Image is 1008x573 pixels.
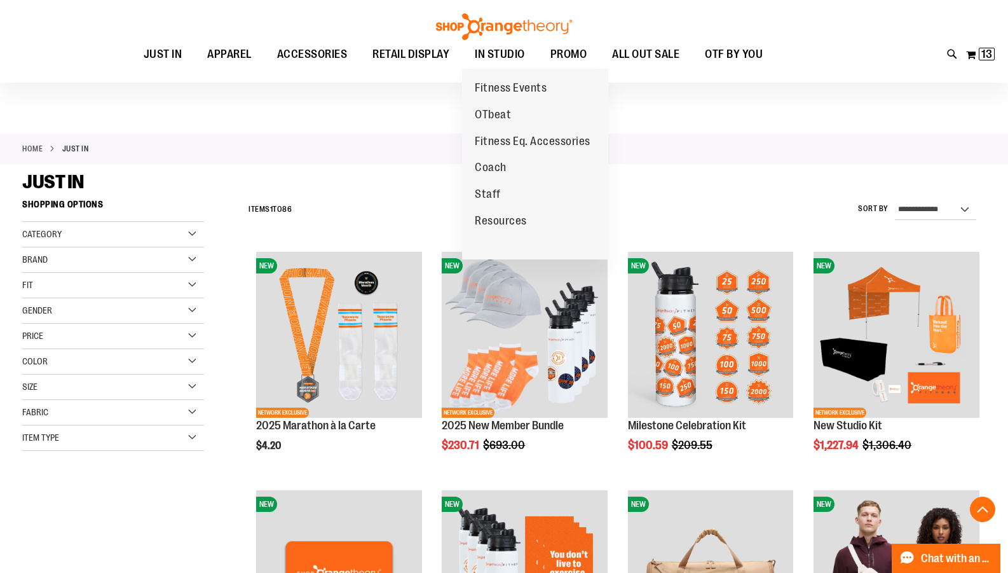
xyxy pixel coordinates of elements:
[442,439,481,452] span: $230.71
[250,245,428,484] div: product
[892,544,1001,573] button: Chat with an Expert
[442,419,564,432] a: 2025 New Member Bundle
[475,108,511,124] span: OTbeat
[814,252,979,420] a: New Studio KitNEWNETWORK EXCLUSIVE
[22,331,43,341] span: Price
[814,408,866,418] span: NETWORK EXCLUSIVE
[475,188,501,204] span: Staff
[475,40,525,69] span: IN STUDIO
[442,408,494,418] span: NETWORK EXCLUSIVE
[256,419,376,432] a: 2025 Marathon à la Carte
[256,408,309,418] span: NETWORK EXCLUSIVE
[22,229,62,239] span: Category
[22,305,52,315] span: Gender
[814,252,979,418] img: New Studio Kit
[628,497,649,512] span: NEW
[442,497,463,512] span: NEW
[814,439,861,452] span: $1,227.94
[256,252,422,418] img: 2025 Marathon à la Carte
[22,171,84,193] span: JUST IN
[434,13,574,40] img: Shop Orangetheory
[270,205,273,214] span: 1
[672,439,714,452] span: $209.55
[442,252,608,420] a: 2025 New Member BundleNEWNETWORK EXCLUSIVE
[22,143,43,155] a: Home
[256,252,422,420] a: 2025 Marathon à la CarteNEWNETWORK EXCLUSIVE
[144,40,182,69] span: JUST IN
[22,356,48,366] span: Color
[628,258,649,273] span: NEW
[22,382,37,392] span: Size
[475,161,507,177] span: Coach
[475,135,590,151] span: Fitness Eq. Accessories
[862,439,913,452] span: $1,306.40
[921,553,993,565] span: Chat with an Expert
[282,205,292,214] span: 86
[814,497,834,512] span: NEW
[256,258,277,273] span: NEW
[442,252,608,418] img: 2025 New Member Bundle
[249,200,292,219] h2: Items to
[814,419,882,432] a: New Studio Kit
[858,204,889,214] label: Sort By
[705,40,763,69] span: OTF BY YOU
[628,252,794,418] img: Milestone Celebration Kit
[256,440,283,452] span: $4.20
[622,245,800,484] div: product
[22,407,48,417] span: Fabric
[22,254,48,265] span: Brand
[22,193,204,222] strong: Shopping Options
[372,40,449,69] span: RETAIL DISPLAY
[475,214,527,230] span: Resources
[483,439,527,452] span: $693.00
[550,40,587,69] span: PROMO
[475,81,547,97] span: Fitness Events
[628,252,794,420] a: Milestone Celebration KitNEW
[207,40,252,69] span: APPAREL
[814,258,834,273] span: NEW
[22,280,33,290] span: Fit
[442,258,463,273] span: NEW
[628,419,746,432] a: Milestone Celebration Kit
[22,432,59,443] span: Item Type
[628,439,670,452] span: $100.59
[612,40,679,69] span: ALL OUT SALE
[970,497,995,522] button: Back To Top
[277,40,348,69] span: ACCESSORIES
[62,143,89,155] strong: JUST IN
[435,245,614,484] div: product
[807,245,986,484] div: product
[256,497,277,512] span: NEW
[981,48,992,60] span: 13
